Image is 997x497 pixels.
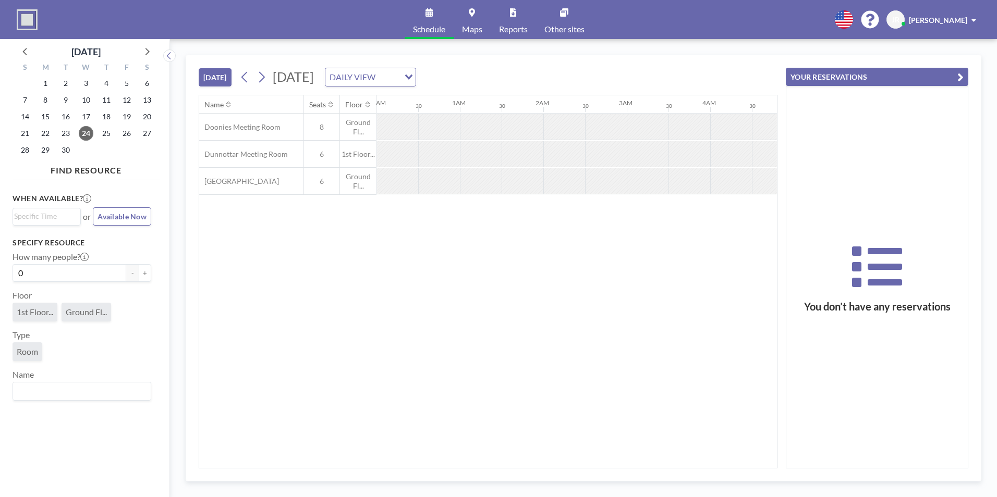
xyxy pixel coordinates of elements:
div: Seats [309,100,326,109]
span: Monday, September 15, 2025 [38,109,53,124]
span: Room [17,346,38,357]
div: 3AM [619,99,633,107]
div: 30 [416,103,422,109]
span: Doonies Meeting Room [199,122,281,132]
input: Search for option [14,384,145,398]
span: Ground Fl... [66,307,107,317]
span: Saturday, September 27, 2025 [140,126,154,141]
span: Ground Fl... [340,172,376,190]
label: Name [13,369,34,380]
span: DAILY VIEW [327,70,378,84]
span: Wednesday, September 17, 2025 [79,109,93,124]
span: Saturday, September 20, 2025 [140,109,154,124]
button: - [126,264,139,282]
input: Search for option [379,70,398,84]
div: Name [204,100,224,109]
div: 1AM [452,99,466,107]
span: Wednesday, September 24, 2025 [79,126,93,141]
button: Available Now [93,207,151,226]
label: Floor [13,290,32,301]
button: + [139,264,151,282]
div: 12AM [369,99,386,107]
span: Ground Fl... [340,118,376,136]
span: Sunday, September 21, 2025 [18,126,32,141]
span: Friday, September 5, 2025 [119,76,134,91]
div: [DATE] [71,44,101,59]
label: Type [13,330,30,340]
span: 8 [304,122,339,132]
span: Other sites [544,25,585,33]
div: Floor [345,100,363,109]
span: Wednesday, September 10, 2025 [79,93,93,107]
span: JR [892,15,899,24]
input: Search for option [14,210,75,222]
div: 2AM [536,99,549,107]
div: 30 [582,103,589,109]
span: Friday, September 19, 2025 [119,109,134,124]
span: Dunnottar Meeting Room [199,150,288,159]
span: Monday, September 1, 2025 [38,76,53,91]
span: or [83,212,91,222]
div: S [15,61,35,75]
span: Friday, September 26, 2025 [119,126,134,141]
span: Wednesday, September 3, 2025 [79,76,93,91]
div: S [137,61,157,75]
span: Sunday, September 14, 2025 [18,109,32,124]
div: W [76,61,96,75]
span: Sunday, September 7, 2025 [18,93,32,107]
div: Search for option [13,208,80,224]
span: 1st Floor... [340,150,376,159]
div: 30 [749,103,756,109]
span: Saturday, September 6, 2025 [140,76,154,91]
span: Friday, September 12, 2025 [119,93,134,107]
label: How many people? [13,252,89,262]
span: [PERSON_NAME] [909,16,967,24]
span: Tuesday, September 23, 2025 [58,126,73,141]
button: [DATE] [199,68,232,86]
span: Monday, September 8, 2025 [38,93,53,107]
span: Monday, September 22, 2025 [38,126,53,141]
span: Thursday, September 4, 2025 [99,76,114,91]
img: organization-logo [17,9,38,30]
div: T [56,61,76,75]
span: Tuesday, September 9, 2025 [58,93,73,107]
span: Saturday, September 13, 2025 [140,93,154,107]
span: [DATE] [273,69,314,84]
span: [GEOGRAPHIC_DATA] [199,177,279,186]
h4: FIND RESOURCE [13,161,160,176]
span: Thursday, September 18, 2025 [99,109,114,124]
span: 6 [304,177,339,186]
span: 1st Floor... [17,307,53,317]
span: Available Now [98,212,147,221]
h3: You don’t have any reservations [786,300,968,313]
div: T [96,61,116,75]
span: Reports [499,25,528,33]
div: M [35,61,56,75]
div: 4AM [702,99,716,107]
div: F [116,61,137,75]
div: Search for option [325,68,416,86]
div: 30 [666,103,672,109]
span: Maps [462,25,482,33]
span: 6 [304,150,339,159]
div: 30 [499,103,505,109]
span: Tuesday, September 30, 2025 [58,143,73,157]
span: Tuesday, September 16, 2025 [58,109,73,124]
div: Search for option [13,382,151,400]
span: Thursday, September 25, 2025 [99,126,114,141]
span: Monday, September 29, 2025 [38,143,53,157]
span: Sunday, September 28, 2025 [18,143,32,157]
h3: Specify resource [13,238,151,247]
button: YOUR RESERVATIONS [786,68,968,86]
span: Schedule [413,25,445,33]
span: Thursday, September 11, 2025 [99,93,114,107]
span: Tuesday, September 2, 2025 [58,76,73,91]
